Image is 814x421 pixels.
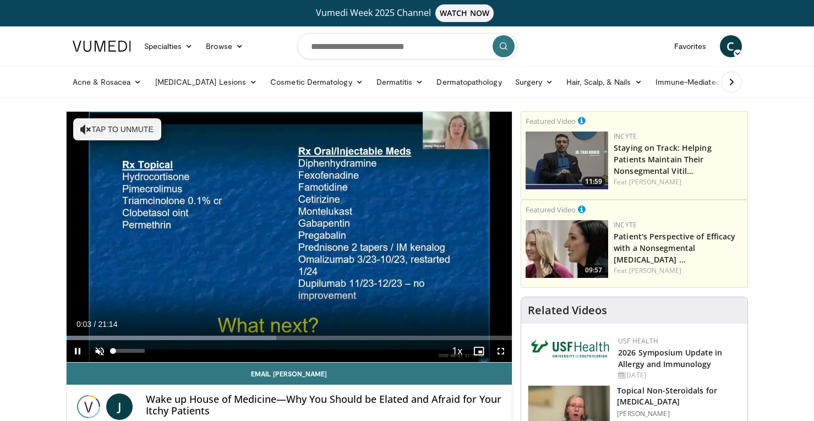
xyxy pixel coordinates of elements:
[74,4,740,22] a: Vumedi Week 2025 ChannelWATCH NOW
[614,220,637,229] a: Incyte
[526,132,608,189] a: 11:59
[614,231,735,265] a: Patient's Perspective of Efficacy with a Nonsegmental [MEDICAL_DATA] …
[370,71,430,93] a: Dermatitis
[73,118,161,140] button: Tap to unmute
[77,320,91,329] span: 0:03
[617,409,741,418] p: [PERSON_NAME]
[560,71,648,93] a: Hair, Scalp, & Nails
[146,393,504,417] h4: Wake up House of Medicine—Why You Should be Elated and Afraid for Your Itchy Patients
[582,177,605,187] span: 11:59
[199,35,250,57] a: Browse
[468,340,490,362] button: Enable picture-in-picture mode
[614,266,743,276] div: Feat.
[526,220,608,278] a: 09:57
[614,143,712,176] a: Staying on Track: Helping Patients Maintain Their Nonsegmental Vitil…
[530,336,613,360] img: 6ba8804a-8538-4002-95e7-a8f8012d4a11.png.150x105_q85_autocrop_double_scale_upscale_version-0.2.jpg
[490,340,512,362] button: Fullscreen
[649,71,738,93] a: Immune-Mediated
[582,265,605,275] span: 09:57
[435,4,494,22] span: WATCH NOW
[113,349,145,353] div: Volume Level
[614,177,743,187] div: Feat.
[75,393,102,420] img: Vumedi Week 2025
[618,336,658,346] a: USF Health
[526,132,608,189] img: fe0751a3-754b-4fa7-bfe3-852521745b57.png.150x105_q85_crop-smart_upscale.jpg
[629,177,681,187] a: [PERSON_NAME]
[618,347,722,369] a: 2026 Symposium Update in Allergy and Immunology
[668,35,713,57] a: Favorites
[149,71,264,93] a: [MEDICAL_DATA] Lesions
[720,35,742,57] a: C
[526,205,576,215] small: Featured Video
[528,304,607,317] h4: Related Videos
[526,116,576,126] small: Featured Video
[67,112,512,363] video-js: Video Player
[617,385,741,407] h3: Topical Non-Steroidals for [MEDICAL_DATA]
[73,41,131,52] img: VuMedi Logo
[614,132,637,141] a: Incyte
[430,71,508,93] a: Dermatopathology
[67,336,512,340] div: Progress Bar
[446,340,468,362] button: Playback Rate
[67,340,89,362] button: Pause
[89,340,111,362] button: Unmute
[106,393,133,420] a: J
[509,71,560,93] a: Surgery
[94,320,96,329] span: /
[67,363,512,385] a: Email [PERSON_NAME]
[98,320,117,329] span: 21:14
[66,71,149,93] a: Acne & Rosacea
[629,266,681,275] a: [PERSON_NAME]
[526,220,608,278] img: 2c48d197-61e9-423b-8908-6c4d7e1deb64.png.150x105_q85_crop-smart_upscale.jpg
[264,71,369,93] a: Cosmetic Dermatology
[138,35,200,57] a: Specialties
[618,370,739,380] div: [DATE]
[297,33,517,59] input: Search topics, interventions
